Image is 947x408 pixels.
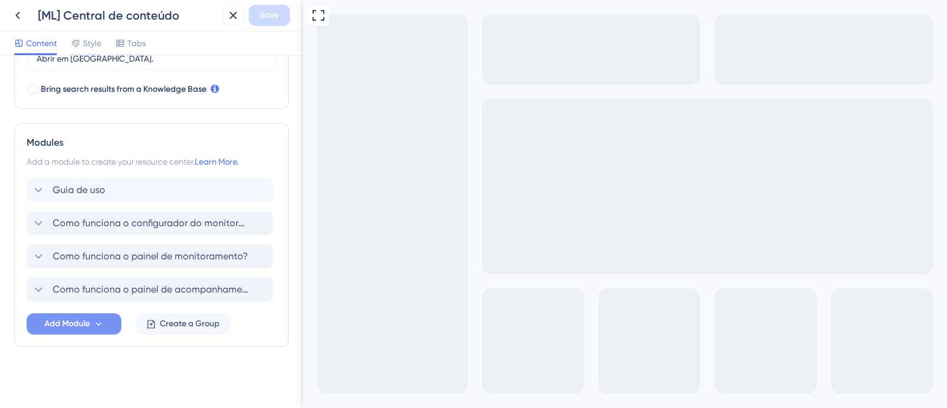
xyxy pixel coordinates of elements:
button: Save [249,5,290,26]
span: Como funciona o painel de acompanhamento? [53,282,248,297]
span: Add a module to create your resource center. [27,157,195,166]
a: Learn More. [195,157,239,166]
span: Save [260,8,279,23]
button: Create a Group [136,313,230,335]
div: [ML] Central de conteúdo [38,7,218,24]
span: Guia de uso [53,183,105,197]
span: Bring search results from a Knowledge Base [41,82,207,97]
span: Tabs [127,36,146,50]
div: Como funciona o configurador do monitoramento logístico? [27,211,276,235]
span: Central de conteúdo [9,3,91,17]
span: Create a Group [160,317,220,331]
span: Add Module [44,317,90,331]
div: Como funciona o painel de acompanhamento? [27,278,276,301]
input: Abrir em nova aba. [37,52,266,65]
div: Como funciona o painel de monitoramento? [27,245,276,268]
div: Guia de uso [27,178,276,202]
button: Add Module [27,313,121,335]
div: Modules [27,136,276,150]
span: Style [83,36,101,50]
span: Como funciona o painel de monitoramento? [53,249,248,264]
span: Como funciona o configurador do monitoramento logístico? [53,216,248,230]
div: 3 [98,6,102,15]
span: Content [26,36,57,50]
